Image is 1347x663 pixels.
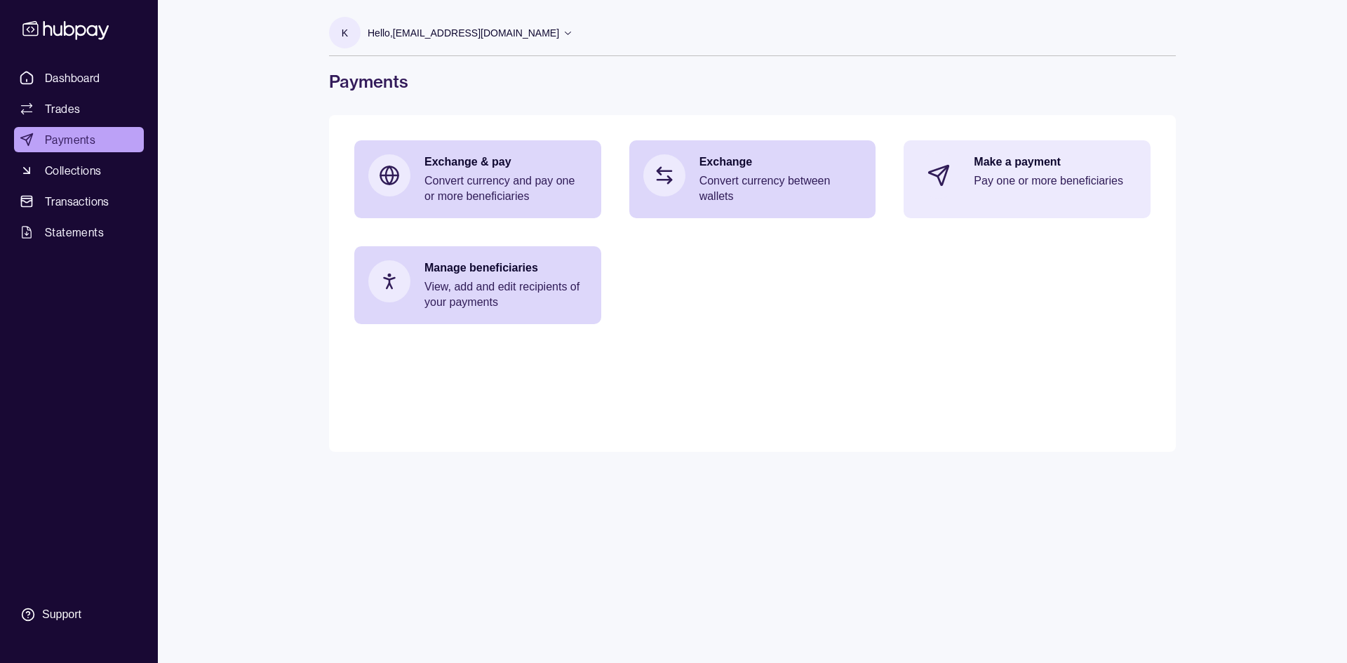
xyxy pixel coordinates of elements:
span: Transactions [45,193,109,210]
a: Manage beneficiariesView, add and edit recipients of your payments [354,246,601,324]
p: Convert currency and pay one or more beneficiaries [424,173,587,204]
span: Payments [45,131,95,148]
a: Payments [14,127,144,152]
p: Exchange [699,154,862,170]
a: ExchangeConvert currency between wallets [629,140,876,218]
p: Pay one or more beneficiaries [974,173,1137,189]
span: Trades [45,100,80,117]
p: Manage beneficiaries [424,260,587,276]
span: Collections [45,162,101,179]
div: Support [42,607,81,622]
a: Trades [14,96,144,121]
a: Dashboard [14,65,144,91]
a: Exchange & payConvert currency and pay one or more beneficiaries [354,140,601,218]
p: View, add and edit recipients of your payments [424,279,587,310]
p: Convert currency between wallets [699,173,862,204]
span: Dashboard [45,69,100,86]
a: Collections [14,158,144,183]
a: Support [14,600,144,629]
span: Statements [45,224,104,241]
a: Statements [14,220,144,245]
p: k [342,25,348,41]
p: Exchange & pay [424,154,587,170]
p: Make a payment [974,154,1137,170]
a: Make a paymentPay one or more beneficiaries [904,140,1151,210]
p: Hello, [EMAIL_ADDRESS][DOMAIN_NAME] [368,25,559,41]
a: Transactions [14,189,144,214]
h1: Payments [329,70,1176,93]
